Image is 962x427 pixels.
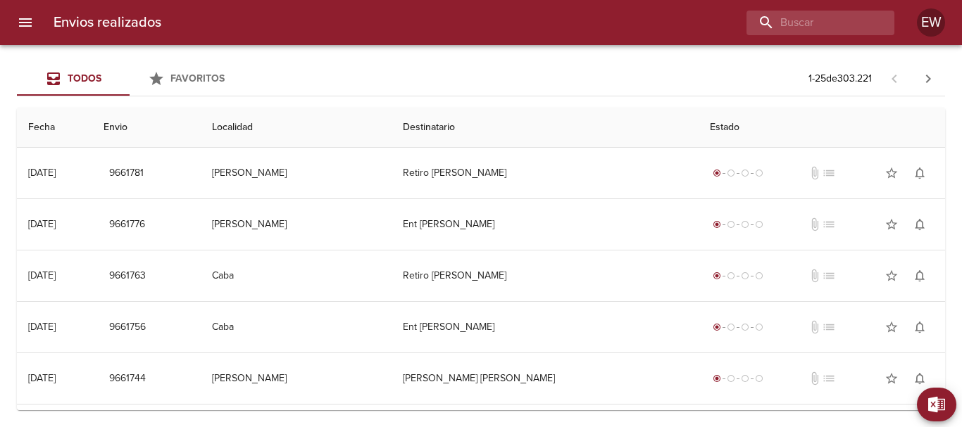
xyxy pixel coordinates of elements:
span: No tiene pedido asociado [822,269,836,283]
span: radio_button_unchecked [741,323,749,331]
span: No tiene documentos adjuntos [808,217,822,231]
td: [PERSON_NAME] [201,148,392,198]
span: notifications_none [913,217,927,231]
span: radio_button_unchecked [727,169,735,177]
span: radio_button_checked [713,323,721,331]
button: Activar notificaciones [906,210,934,238]
button: Agregar a favoritos [877,313,906,341]
span: radio_button_unchecked [755,374,763,383]
div: Tabs Envios [17,62,242,96]
span: radio_button_unchecked [755,220,763,229]
h6: Envios realizados [54,11,161,34]
button: menu [8,6,42,39]
button: Activar notificaciones [906,262,934,290]
p: 1 - 25 de 303.221 [808,72,872,86]
span: No tiene pedido asociado [822,166,836,180]
button: Agregar a favoritos [877,364,906,393]
span: radio_button_checked [713,272,721,280]
span: notifications_none [913,371,927,385]
span: radio_button_unchecked [741,169,749,177]
div: Abrir información de usuario [917,8,945,37]
button: Exportar Excel [917,388,956,421]
th: Estado [699,108,945,148]
div: [DATE] [28,167,56,179]
td: Caba [201,302,392,352]
input: buscar [747,11,870,35]
span: No tiene pedido asociado [822,320,836,334]
td: Ent [PERSON_NAME] [392,302,698,352]
span: star_border [885,320,899,334]
td: Ent [PERSON_NAME] [392,199,698,250]
button: 9661763 [104,263,151,289]
div: EW [917,8,945,37]
span: star_border [885,166,899,180]
div: Generado [710,269,766,283]
th: Localidad [201,108,392,148]
td: [PERSON_NAME] [201,199,392,250]
span: radio_button_checked [713,220,721,229]
span: radio_button_unchecked [755,272,763,280]
span: radio_button_unchecked [727,220,735,229]
th: Envio [92,108,201,148]
span: star_border [885,269,899,283]
span: No tiene pedido asociado [822,371,836,385]
span: No tiene pedido asociado [822,217,836,231]
span: Favoritos [170,72,225,84]
span: No tiene documentos adjuntos [808,320,822,334]
td: [PERSON_NAME] [201,353,392,404]
button: 9661744 [104,366,151,392]
span: notifications_none [913,269,927,283]
span: 9661744 [109,370,146,388]
span: radio_button_unchecked [755,169,763,177]
td: Caba [201,250,392,301]
span: notifications_none [913,166,927,180]
span: radio_button_unchecked [741,272,749,280]
div: [DATE] [28,321,56,333]
div: Generado [710,320,766,334]
button: Activar notificaciones [906,313,934,341]
span: 9661781 [109,165,144,182]
span: star_border [885,217,899,231]
th: Destinatario [392,108,698,148]
span: No tiene documentos adjuntos [808,371,822,385]
span: Todos [68,72,101,84]
span: 9661756 [109,319,146,336]
span: radio_button_checked [713,169,721,177]
button: Agregar a favoritos [877,210,906,238]
th: Fecha [17,108,92,148]
span: No tiene documentos adjuntos [808,269,822,283]
span: 9661763 [109,267,146,285]
button: Agregar a favoritos [877,262,906,290]
span: notifications_none [913,320,927,334]
div: Generado [710,217,766,231]
span: No tiene documentos adjuntos [808,166,822,180]
div: [DATE] [28,269,56,281]
span: 9661776 [109,216,145,234]
div: [DATE] [28,372,56,384]
span: radio_button_unchecked [741,220,749,229]
span: radio_button_unchecked [755,323,763,331]
button: Agregar a favoritos [877,159,906,187]
span: Pagina siguiente [911,62,945,96]
span: radio_button_unchecked [727,272,735,280]
td: Retiro [PERSON_NAME] [392,250,698,301]
button: 9661781 [104,160,149,186]
td: Retiro [PERSON_NAME] [392,148,698,198]
button: Activar notificaciones [906,159,934,187]
div: Generado [710,166,766,180]
button: 9661756 [104,314,151,340]
span: radio_button_unchecked [727,323,735,331]
div: [DATE] [28,218,56,230]
span: Pagina anterior [877,71,911,85]
div: Generado [710,371,766,385]
td: [PERSON_NAME] [PERSON_NAME] [392,353,698,404]
button: Activar notificaciones [906,364,934,393]
span: star_border [885,371,899,385]
span: radio_button_unchecked [741,374,749,383]
span: radio_button_checked [713,374,721,383]
span: radio_button_unchecked [727,374,735,383]
button: 9661776 [104,212,151,238]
